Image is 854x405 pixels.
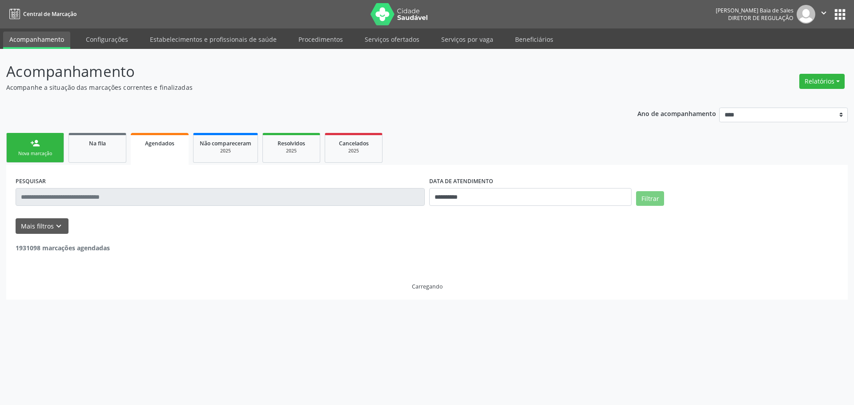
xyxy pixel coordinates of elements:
[832,7,848,22] button: apps
[145,140,174,147] span: Agendados
[359,32,426,47] a: Serviços ofertados
[819,8,829,18] i: 
[6,7,77,21] a: Central de Marcação
[16,218,68,234] button: Mais filtroskeyboard_arrow_down
[799,74,845,89] button: Relatórios
[331,148,376,154] div: 2025
[23,10,77,18] span: Central de Marcação
[16,244,110,252] strong: 1931098 marcações agendadas
[509,32,560,47] a: Beneficiários
[89,140,106,147] span: Na fila
[339,140,369,147] span: Cancelados
[636,191,664,206] button: Filtrar
[6,83,595,92] p: Acompanhe a situação das marcações correntes e finalizadas
[292,32,349,47] a: Procedimentos
[728,14,794,22] span: Diretor de regulação
[797,5,815,24] img: img
[815,5,832,24] button: 
[30,138,40,148] div: person_add
[13,150,57,157] div: Nova marcação
[80,32,134,47] a: Configurações
[144,32,283,47] a: Estabelecimentos e profissionais de saúde
[6,60,595,83] p: Acompanhamento
[716,7,794,14] div: [PERSON_NAME] Baia de Sales
[269,148,314,154] div: 2025
[200,140,251,147] span: Não compareceram
[3,32,70,49] a: Acompanhamento
[54,221,64,231] i: keyboard_arrow_down
[637,108,716,119] p: Ano de acompanhamento
[278,140,305,147] span: Resolvidos
[412,283,443,290] div: Carregando
[200,148,251,154] div: 2025
[435,32,500,47] a: Serviços por vaga
[16,174,46,188] label: PESQUISAR
[429,174,493,188] label: DATA DE ATENDIMENTO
